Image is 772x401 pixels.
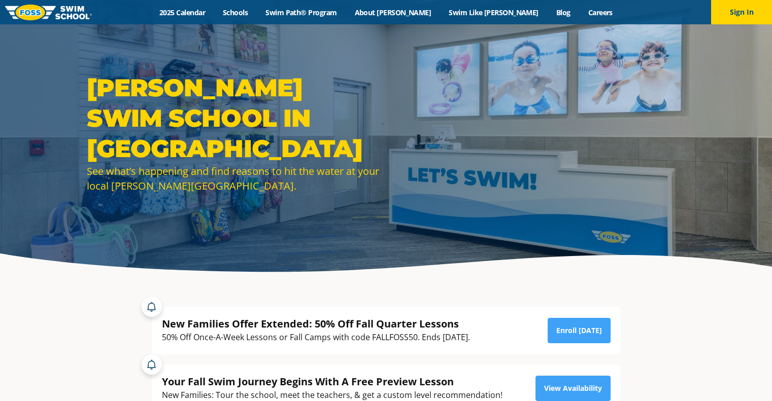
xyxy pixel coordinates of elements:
[548,318,611,343] a: Enroll [DATE]
[5,5,92,20] img: FOSS Swim School Logo
[257,8,346,17] a: Swim Path® Program
[87,164,381,193] div: See what’s happening and find reasons to hit the water at your local [PERSON_NAME][GEOGRAPHIC_DATA].
[162,375,502,388] div: Your Fall Swim Journey Begins With A Free Preview Lesson
[547,8,579,17] a: Blog
[162,331,470,344] div: 50% Off Once-A-Week Lessons or Fall Camps with code FALLFOSS50. Ends [DATE].
[440,8,548,17] a: Swim Like [PERSON_NAME]
[535,376,611,401] a: View Availability
[579,8,621,17] a: Careers
[151,8,214,17] a: 2025 Calendar
[346,8,440,17] a: About [PERSON_NAME]
[162,317,470,331] div: New Families Offer Extended: 50% Off Fall Quarter Lessons
[214,8,257,17] a: Schools
[87,72,381,164] h1: [PERSON_NAME] Swim School in [GEOGRAPHIC_DATA]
